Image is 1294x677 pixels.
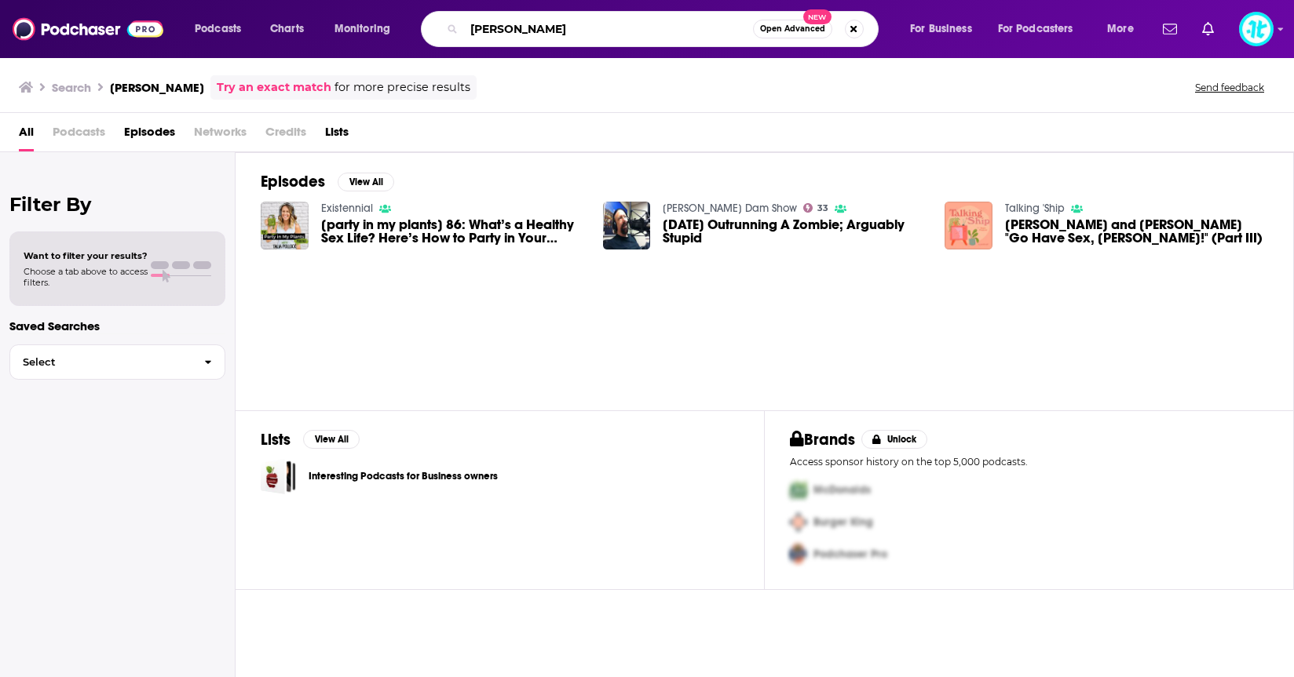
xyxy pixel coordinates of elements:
[261,430,360,450] a: ListsView All
[1157,16,1183,42] a: Show notifications dropdown
[784,506,813,538] img: Second Pro Logo
[261,430,291,450] h2: Lists
[321,218,584,245] a: [party in my plants] 86: What’s a Healthy Sex Life? Here’s How to Party in Your PANTS! with Shan ...
[899,16,992,42] button: open menu
[813,483,871,497] span: McDonalds
[261,459,296,494] a: Interesting Podcasts for Business owners
[338,173,394,191] button: View All
[1005,218,1268,245] a: Jane and Michael "Go Have Sex, Jane!" (Part III)
[261,172,325,191] h2: Episodes
[260,16,313,42] a: Charts
[325,119,349,151] a: Lists
[945,202,992,249] img: Jane and Michael "Go Have Sex, Jane!" (Part III)
[110,80,204,95] h3: [PERSON_NAME]
[334,18,390,40] span: Monitoring
[1239,12,1274,46] span: Logged in as ImpactTheory
[321,218,584,245] span: [party in my plants] 86: What’s a Healthy Sex Life? Here’s How to Party in Your PANTS! with [PERS...
[270,18,304,40] span: Charts
[13,14,163,44] img: Podchaser - Follow, Share and Rate Podcasts
[334,78,470,96] span: for more precise results
[1190,81,1269,94] button: Send feedback
[436,11,894,47] div: Search podcasts, credits, & more...
[603,202,651,249] img: 6/14/22 Outrunning A Zombie; Arguably Stupid
[803,9,832,24] span: New
[309,468,498,485] a: Interesting Podcasts for Business owners
[323,16,411,42] button: open menu
[663,202,797,215] a: Ron Van Dam Show
[19,119,34,151] a: All
[1239,12,1274,46] img: User Profile
[464,16,753,42] input: Search podcasts, credits, & more...
[910,18,972,40] span: For Business
[9,318,225,333] p: Saved Searches
[803,203,828,213] a: 33
[1239,12,1274,46] button: Show profile menu
[663,218,926,245] a: 6/14/22 Outrunning A Zombie; Arguably Stupid
[784,538,813,570] img: Third Pro Logo
[817,205,828,212] span: 33
[753,20,832,38] button: Open AdvancedNew
[813,515,873,529] span: Burger King
[663,218,926,245] span: [DATE] Outrunning A Zombie; Arguably Stupid
[124,119,175,151] a: Episodes
[790,456,1268,468] p: Access sponsor history on the top 5,000 podcasts.
[998,18,1073,40] span: For Podcasters
[52,80,91,95] h3: Search
[261,172,394,191] a: EpisodesView All
[217,78,331,96] a: Try an exact match
[195,18,241,40] span: Podcasts
[9,193,225,216] h2: Filter By
[194,119,247,151] span: Networks
[265,119,306,151] span: Credits
[53,119,105,151] span: Podcasts
[760,25,825,33] span: Open Advanced
[321,202,373,215] a: Existennial
[24,266,148,288] span: Choose a tab above to access filters.
[184,16,261,42] button: open menu
[988,16,1096,42] button: open menu
[303,430,360,449] button: View All
[1005,218,1268,245] span: [PERSON_NAME] and [PERSON_NAME] "Go Have Sex, [PERSON_NAME]!" (Part III)
[784,474,813,506] img: First Pro Logo
[790,430,855,450] h2: Brands
[10,357,192,367] span: Select
[1196,16,1220,42] a: Show notifications dropdown
[261,202,309,249] img: [party in my plants] 86: What’s a Healthy Sex Life? Here’s How to Party in Your PANTS! with Shan ...
[1005,202,1065,215] a: Talking 'Ship
[9,344,225,380] button: Select
[1107,18,1134,40] span: More
[813,548,887,561] span: Podchaser Pro
[1096,16,1153,42] button: open menu
[24,250,148,261] span: Want to filter your results?
[861,430,928,449] button: Unlock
